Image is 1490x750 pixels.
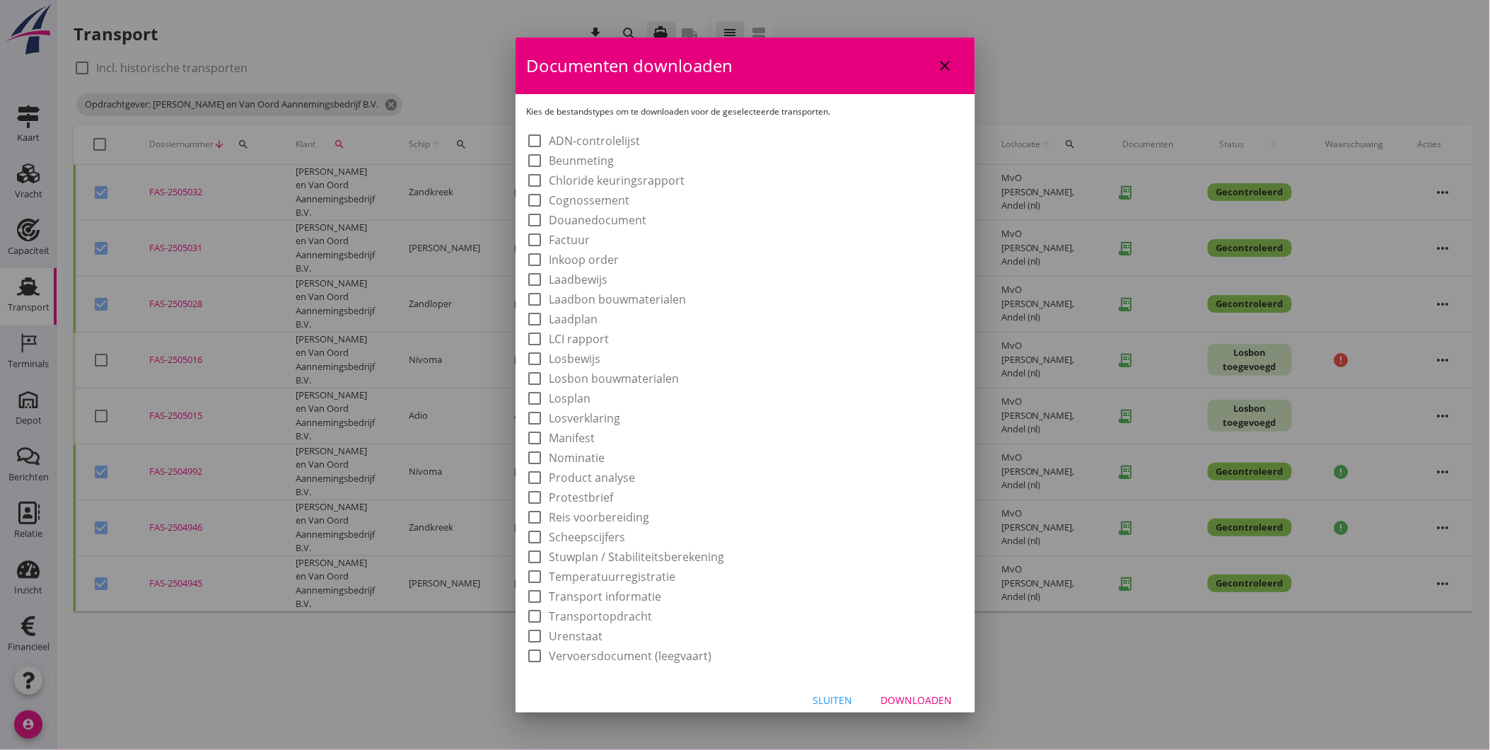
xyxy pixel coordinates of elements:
label: Scheepscijfers [549,530,626,544]
label: Laadbon bouwmaterialen [549,292,687,306]
label: Laadplan [549,312,598,326]
button: Downloaden [870,687,964,712]
label: Product analyse [549,471,636,485]
i: close [937,57,954,74]
label: Inkoop order [549,253,619,267]
label: Cognossement [549,193,630,207]
label: Manifest [549,431,595,445]
button: Sluiten [802,687,864,712]
label: Transport informatie [549,589,662,604]
label: Laadbewijs [549,272,608,287]
label: Stuwplan / Stabiliteitsberekening [549,550,725,564]
label: Douanedocument [549,213,647,227]
label: Transportopdracht [549,609,653,623]
label: Beunmeting [549,154,615,168]
label: Losverklaring [549,411,621,425]
label: Factuur [549,233,590,247]
label: Chloride keuringsrapport [549,173,685,187]
label: Nominatie [549,451,605,465]
label: Protestbrief [549,490,614,504]
div: Downloaden [881,693,953,708]
label: Vervoersdocument (leegvaart) [549,649,712,663]
div: Sluiten [813,693,853,708]
label: Reis voorbereiding [549,510,650,524]
label: Temperatuurregistratie [549,570,676,584]
label: Losbon bouwmaterialen [549,371,680,386]
p: Kies de bestandstypes om te downloaden voor de geselecteerde transporten. [527,105,964,118]
div: Documenten downloaden [516,37,975,94]
label: ADN-controlelijst [549,134,641,148]
label: LCI rapport [549,332,610,346]
label: Losplan [549,391,591,405]
label: Losbewijs [549,352,601,366]
label: Urenstaat [549,629,603,643]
